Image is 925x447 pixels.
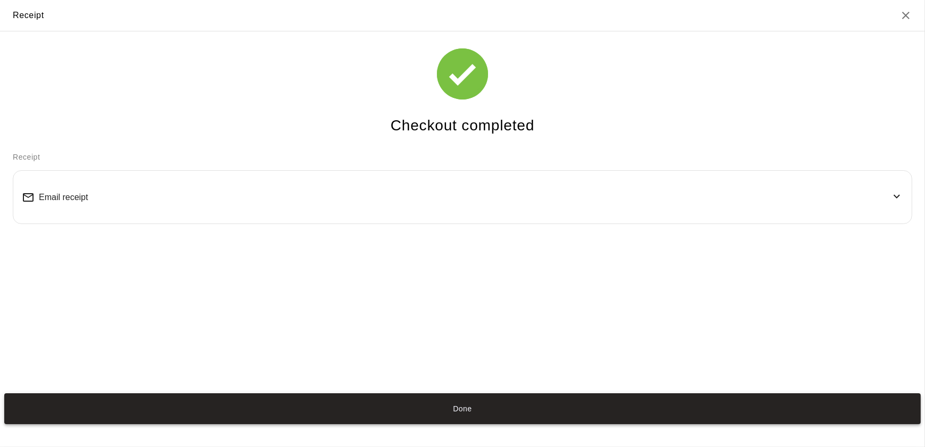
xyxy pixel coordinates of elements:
[899,9,912,22] button: Close
[391,117,534,135] h4: Checkout completed
[39,193,88,202] span: Email receipt
[13,152,912,163] p: Receipt
[4,393,921,425] button: Done
[13,9,44,22] div: Receipt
